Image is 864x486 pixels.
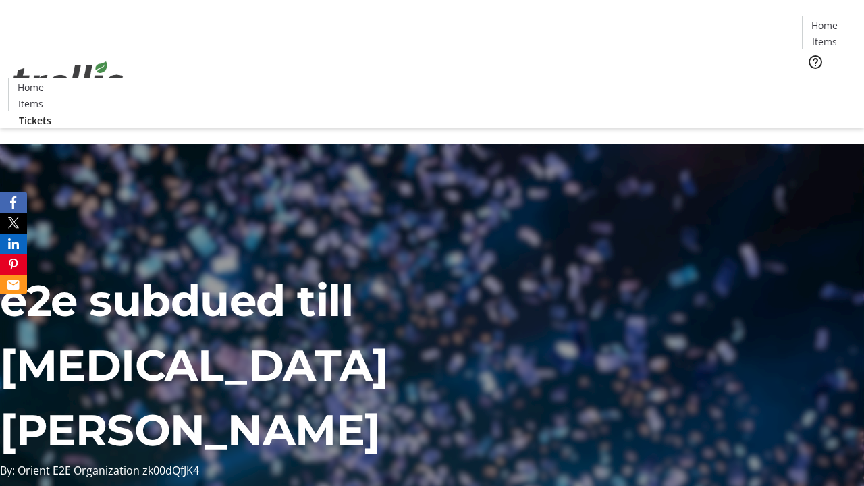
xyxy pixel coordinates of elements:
[813,78,845,92] span: Tickets
[18,97,43,111] span: Items
[803,34,846,49] a: Items
[9,97,52,111] a: Items
[19,113,51,128] span: Tickets
[802,49,829,76] button: Help
[802,78,856,92] a: Tickets
[9,80,52,94] a: Home
[803,18,846,32] a: Home
[8,47,128,114] img: Orient E2E Organization zk00dQfJK4's Logo
[812,34,837,49] span: Items
[18,80,44,94] span: Home
[811,18,838,32] span: Home
[8,113,62,128] a: Tickets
